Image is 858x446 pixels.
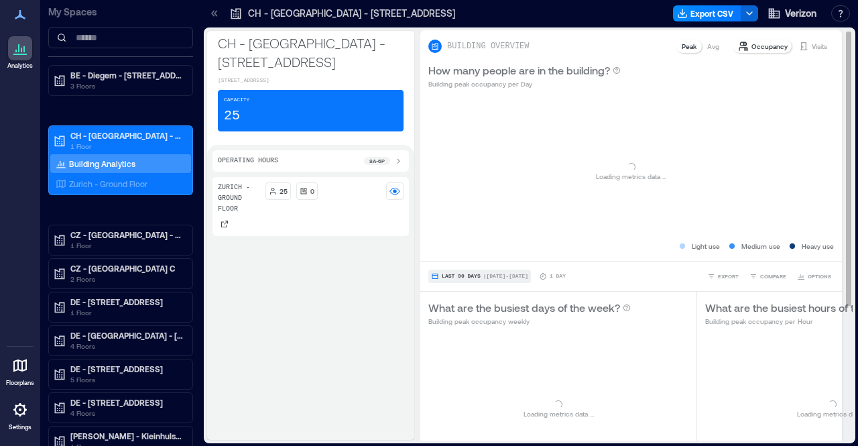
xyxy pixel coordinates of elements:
[70,229,183,240] p: CZ - [GEOGRAPHIC_DATA] - [GEOGRAPHIC_DATA]
[802,241,834,252] p: Heavy use
[763,3,820,24] button: Verizon
[524,408,594,419] p: Loading metrics data ...
[751,41,788,52] p: Occupancy
[692,241,720,252] p: Light use
[70,341,183,351] p: 4 Floors
[70,431,183,441] p: [PERSON_NAME] - Kleinhulsen 1 3 5
[70,307,183,318] p: 1 Floor
[70,397,183,408] p: DE - [STREET_ADDRESS]
[794,270,834,283] button: OPTIONS
[69,178,147,189] p: Zurich - Ground Floor
[280,186,288,197] p: 25
[6,379,34,387] p: Floorplans
[218,34,404,71] p: CH - [GEOGRAPHIC_DATA] - [STREET_ADDRESS]
[760,272,786,280] span: COMPARE
[69,158,135,169] p: Building Analytics
[369,157,385,165] p: 8a - 6p
[70,263,183,274] p: CZ - [GEOGRAPHIC_DATA] C
[785,7,816,20] span: Verizon
[70,374,183,385] p: 5 Floors
[747,270,789,283] button: COMPARE
[741,241,780,252] p: Medium use
[428,62,610,78] p: How many people are in the building?
[218,76,404,85] p: [STREET_ADDRESS]
[218,156,278,166] p: Operating Hours
[248,7,455,20] p: CH - [GEOGRAPHIC_DATA] - [STREET_ADDRESS]
[70,130,183,141] p: CH - [GEOGRAPHIC_DATA] - [STREET_ADDRESS]
[808,272,831,280] span: OPTIONS
[9,423,32,431] p: Settings
[428,270,531,283] button: Last 90 Days |[DATE]-[DATE]
[70,330,183,341] p: DE - [GEOGRAPHIC_DATA] - [STREET_ADDRESS]
[812,41,827,52] p: Visits
[596,171,666,182] p: Loading metrics data ...
[70,80,183,91] p: 3 Floors
[70,240,183,251] p: 1 Floor
[704,270,741,283] button: EXPORT
[224,96,249,104] p: Capacity
[224,107,240,125] p: 25
[70,274,183,284] p: 2 Floors
[428,78,621,89] p: Building peak occupancy per Day
[707,41,719,52] p: Avg
[673,5,741,21] button: Export CSV
[70,364,183,374] p: DE - [STREET_ADDRESS]
[428,300,620,316] p: What are the busiest days of the week?
[218,182,260,215] p: Zurich - Ground Floor
[70,408,183,419] p: 4 Floors
[2,349,38,391] a: Floorplans
[550,272,566,280] p: 1 Day
[70,296,183,307] p: DE - [STREET_ADDRESS]
[718,272,739,280] span: EXPORT
[3,32,37,74] a: Analytics
[447,41,529,52] p: BUILDING OVERVIEW
[70,141,183,152] p: 1 Floor
[682,41,696,52] p: Peak
[70,70,183,80] p: BE - Diegem - [STREET_ADDRESS]
[310,186,314,197] p: 0
[428,316,631,327] p: Building peak occupancy weekly
[48,5,193,19] p: My Spaces
[4,394,36,435] a: Settings
[7,62,33,70] p: Analytics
